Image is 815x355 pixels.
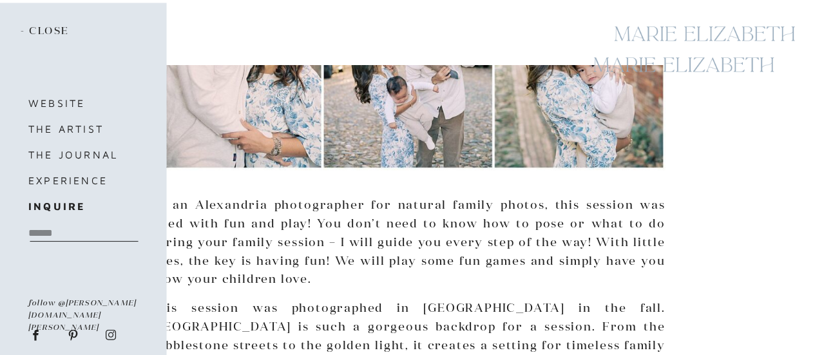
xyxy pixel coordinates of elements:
[28,120,137,138] a: the artist
[28,197,137,215] a: inquire
[28,171,152,189] a: experience
[28,200,85,212] b: inquire
[28,296,139,320] p: follow @[PERSON_NAME][DOMAIN_NAME][PERSON_NAME]
[28,94,137,112] a: website
[21,24,74,39] h2: - close
[150,196,666,289] p: As an Alexandria photographer for natural family photos, this session was filled with fun and pla...
[28,146,137,164] a: the journal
